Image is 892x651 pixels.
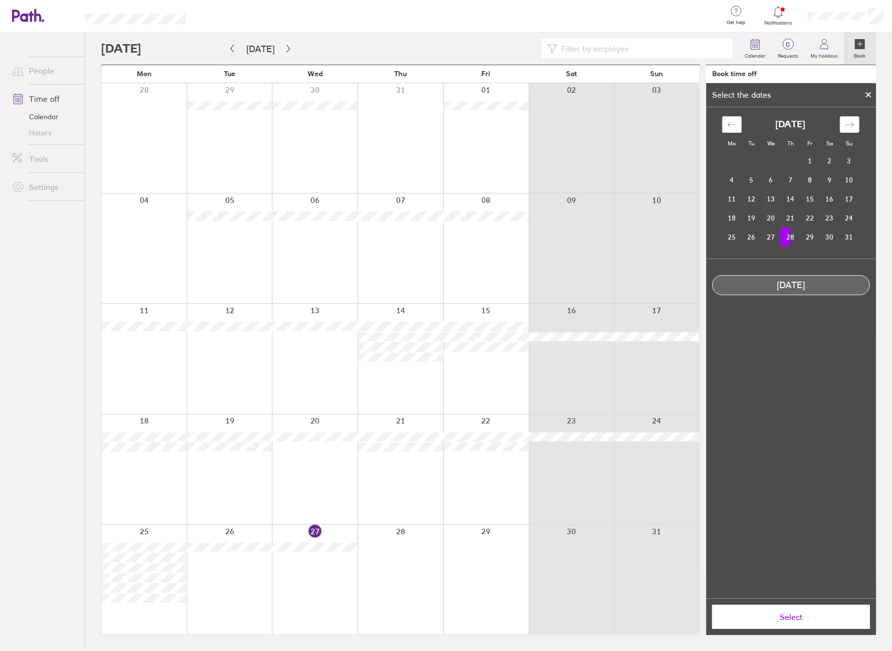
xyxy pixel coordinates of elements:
a: Calendar [4,109,85,125]
small: Tu [748,140,754,147]
small: Fr [807,140,812,147]
label: My holidays [804,50,844,59]
td: Friday, August 22, 2025 [800,208,820,228]
a: Time off [4,89,85,109]
td: Saturday, August 9, 2025 [820,170,839,189]
input: Filter by employee [557,39,727,58]
button: [DATE] [238,41,282,57]
label: Book [848,50,872,59]
td: Friday, August 1, 2025 [800,151,820,170]
td: Thursday, August 7, 2025 [781,170,800,189]
span: Wed [308,70,323,78]
a: Notifications [762,5,795,26]
td: Sunday, August 3, 2025 [839,151,859,170]
span: Select [719,612,863,621]
td: Friday, August 29, 2025 [800,228,820,247]
a: Calendar [739,33,772,65]
td: Monday, August 18, 2025 [722,208,742,228]
td: Selected. Thursday, August 28, 2025 [781,228,800,247]
small: Th [787,140,794,147]
small: Mo [728,140,736,147]
td: Friday, August 8, 2025 [800,170,820,189]
td: Sunday, August 31, 2025 [839,228,859,247]
span: Get help [720,20,752,26]
a: People [4,61,85,81]
a: History [4,125,85,141]
span: Sat [566,70,577,78]
button: Select [712,605,870,629]
small: We [767,140,775,147]
td: Wednesday, August 27, 2025 [761,228,781,247]
td: Monday, August 25, 2025 [722,228,742,247]
td: Saturday, August 23, 2025 [820,208,839,228]
a: Tools [4,149,85,169]
a: 0Requests [772,33,804,65]
span: 0 [772,41,804,49]
label: Calendar [739,50,772,59]
div: Move backward to switch to the previous month. [722,116,742,133]
small: Su [846,140,852,147]
td: Monday, August 4, 2025 [722,170,742,189]
div: [DATE] [713,280,869,291]
td: Thursday, August 14, 2025 [781,189,800,208]
td: Tuesday, August 19, 2025 [742,208,761,228]
td: Saturday, August 30, 2025 [820,228,839,247]
div: Calendar [711,107,870,259]
td: Sunday, August 24, 2025 [839,208,859,228]
td: Tuesday, August 26, 2025 [742,228,761,247]
a: Settings [4,177,85,197]
div: Book time off [712,70,757,78]
td: Thursday, August 21, 2025 [781,208,800,228]
span: Notifications [762,20,795,26]
td: Tuesday, August 12, 2025 [742,189,761,208]
td: Tuesday, August 5, 2025 [742,170,761,189]
span: Sun [651,70,664,78]
strong: [DATE] [775,119,805,130]
td: Sunday, August 17, 2025 [839,189,859,208]
label: Requests [772,50,804,59]
div: Move forward to switch to the next month. [840,116,859,133]
span: Tue [224,70,235,78]
td: Friday, August 15, 2025 [800,189,820,208]
td: Sunday, August 10, 2025 [839,170,859,189]
td: Saturday, August 16, 2025 [820,189,839,208]
td: Monday, August 11, 2025 [722,189,742,208]
td: Wednesday, August 13, 2025 [761,189,781,208]
a: My holidays [804,33,844,65]
td: Wednesday, August 6, 2025 [761,170,781,189]
td: Saturday, August 2, 2025 [820,151,839,170]
small: Sa [826,140,833,147]
td: Wednesday, August 20, 2025 [761,208,781,228]
a: Book [844,33,876,65]
span: Fri [482,70,491,78]
div: Select the dates [706,90,777,99]
span: Mon [137,70,152,78]
span: Thu [394,70,407,78]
